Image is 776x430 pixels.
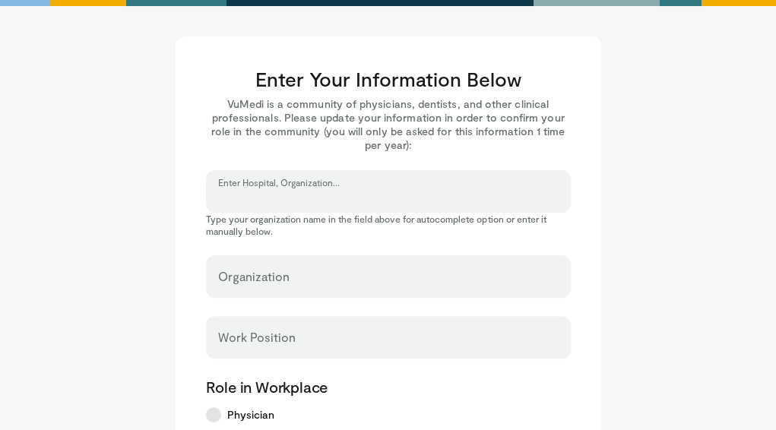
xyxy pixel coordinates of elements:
[206,213,571,237] p: Type your organization name in the field above for autocomplete option or enter it manually below.
[218,176,340,188] label: Enter Hospital, Organization...
[218,261,290,292] label: Organization
[227,407,275,422] span: Physician
[206,377,571,397] p: Role in Workplace
[218,322,296,353] label: Work Position
[206,97,571,152] p: VuMedi is a community of physicians, dentists, and other clinical professionals. Please update yo...
[206,67,571,91] h3: Enter Your Information Below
